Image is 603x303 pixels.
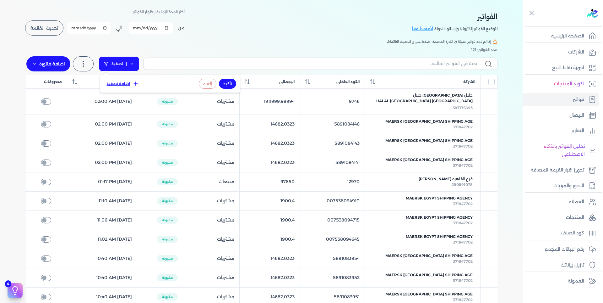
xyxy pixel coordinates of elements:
a: كود الصنف [523,227,599,240]
p: تجهيز اقرار القيمة المضافة [531,166,584,174]
a: تحليل الفواتير بالذكاء الاصطناعي [523,140,599,161]
p: الاجور والمرتبات [553,182,584,190]
button: تحديث القائمة [25,20,63,36]
a: فواتير [523,93,599,106]
a: الاجور والمرتبات [523,179,599,193]
img: logo [587,9,598,18]
span: Maersk [GEOGRAPHIC_DATA] Shipping Age [385,253,473,259]
p: الصفحة الرئيسية [551,32,584,40]
p: المنتجات [566,214,584,222]
a: العمولة [523,275,599,288]
label: الي [116,25,122,31]
p: أختر المدة الزمنية لإظهار الفواتير [133,8,185,16]
a: تجهيز اقرار القيمة المضافة [523,164,599,177]
a: العملاء [523,195,599,209]
p: الإيصال [569,111,584,120]
span: Maersk [GEOGRAPHIC_DATA] Shipping Age [385,157,473,163]
label: اضافة فاتورة [26,56,70,71]
span: تحديث القائمة [30,26,58,30]
div: عدد الفواتير: 121 [25,47,497,53]
a: المنتجات [523,211,599,224]
p: تحليل الفواتير بالذكاء الاصطناعي [526,143,585,159]
span: 4 [5,280,11,287]
span: 371847702 [453,201,473,206]
span: 371847702 [453,221,473,225]
p: كود الصنف [561,229,584,237]
p: لتوقيع الفواتير إلكترونيا وإرسالها للدولة [434,25,497,33]
span: الشركة [463,79,475,85]
a: الصفحة الرئيسية [523,30,599,43]
input: بحث في الفواتير الحالية... [149,60,477,67]
p: رفع البيانات المجمع [545,245,584,254]
a: اجهزة نقاط البيع [523,61,599,75]
a: تنزيل بياناتك [523,259,599,272]
p: اجهزة نقاط البيع [552,64,584,72]
span: 371847702 [453,278,473,283]
p: العملاء [569,198,584,206]
span: فرع القاهره [PERSON_NAME] [419,176,473,182]
p: الشركات [568,48,584,56]
span: الكود الداخلي [336,79,360,85]
span: إذا لم تجد فواتير حديثة في الفترة المحددة، اضغط على زر (تحديث القائمة). [387,39,491,44]
a: تصفية [99,56,139,71]
span: 371847702 [453,240,473,244]
a: الإيصال [523,109,599,122]
span: مصروفات [44,79,62,85]
span: Maersk [GEOGRAPHIC_DATA] Shipping Age [385,119,473,124]
span: Maersk Egypt Shipping Agency [406,234,473,239]
span: 587175893 [453,105,473,110]
p: فواتير [573,96,584,104]
a: تكويد المنتجات [523,77,599,91]
a: التقارير [523,124,599,137]
span: الإجمالي [279,79,295,85]
button: إلغاء [199,79,216,89]
span: 371847702 [453,297,473,302]
span: 371847702 [453,125,473,129]
span: Maersk [GEOGRAPHIC_DATA] Shipping Age [385,272,473,278]
a: الشركات [523,46,599,59]
button: اضافة تصفية [104,80,142,87]
label: من [178,25,185,31]
p: العمولة [568,277,584,285]
span: 290891078 [452,182,473,187]
a: رفع البيانات المجمع [523,243,599,256]
span: 371847702 [453,144,473,149]
button: تأكيد [219,79,236,89]
span: Maersk Egypt Shipping Agency [406,195,473,201]
span: 371847702 [453,163,473,168]
p: تنزيل بياناتك [561,261,584,269]
button: 4 [8,283,23,298]
span: Maersk [GEOGRAPHIC_DATA] Shipping Age [385,291,473,297]
span: حلال [GEOGRAPHIC_DATA] حلال [GEOGRAPHIC_DATA] HAlAl [GEOGRAPHIC_DATA] [372,93,473,104]
span: Maersk [GEOGRAPHIC_DATA] Shipping Age [385,138,473,143]
p: تكويد المنتجات [554,80,584,88]
span: 371847702 [453,259,473,264]
a: اضغط هنا [412,25,434,32]
span: Maersk Egypt Shipping Agency [406,215,473,220]
h2: الفواتير [412,11,497,22]
p: التقارير [571,127,584,135]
